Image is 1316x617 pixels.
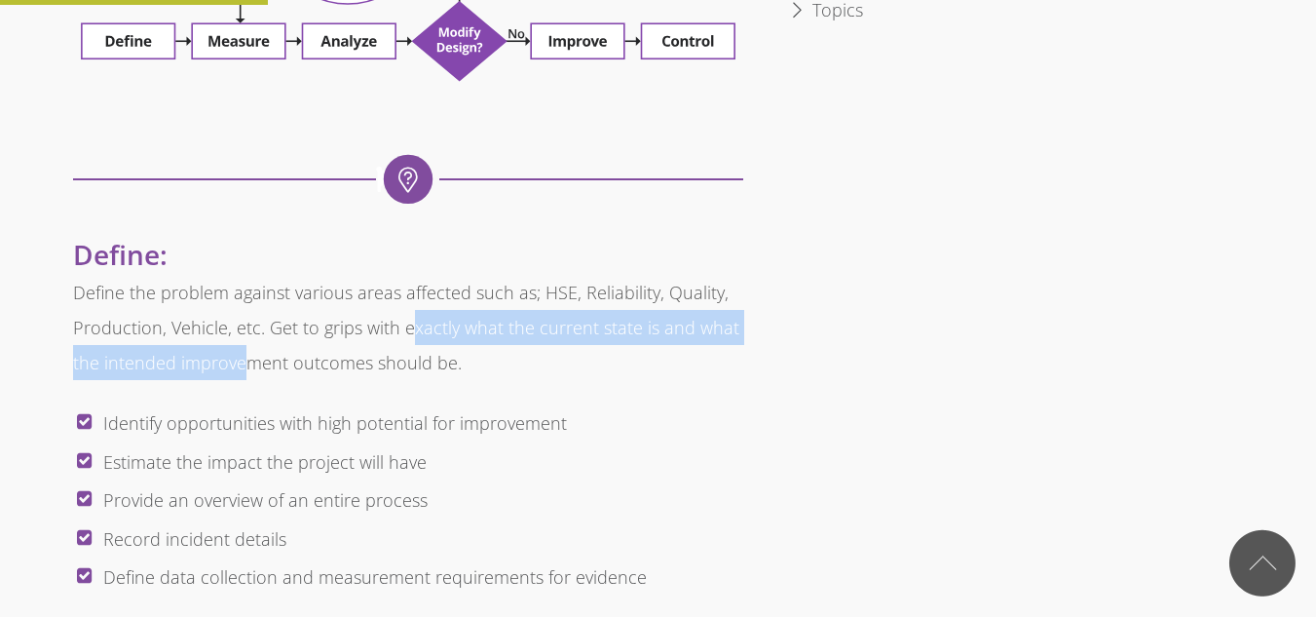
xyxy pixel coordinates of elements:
span: Provide an overview of an entire process [103,488,428,512]
li: Estimate the impact the project will have [103,443,743,482]
p: Define the problem against various areas affected such as; HSE, Reliability, Quality, Production,... [73,275,743,380]
span: Define data collection and measurement requirements for evidence [103,565,647,589]
li: Identify opportunities with high potential for improvement [103,405,743,443]
h3: Define: [73,234,743,275]
span: Record incident details [103,527,286,551]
